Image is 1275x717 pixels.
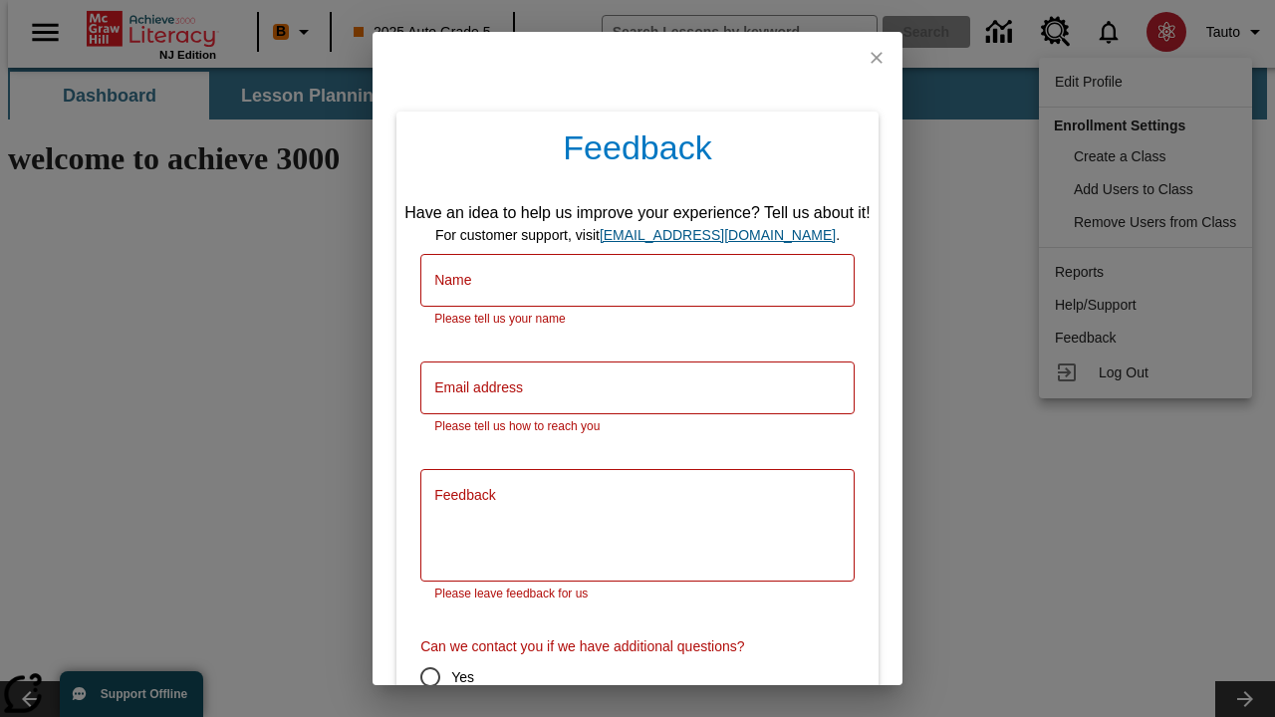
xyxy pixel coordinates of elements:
[396,112,879,193] h4: Feedback
[851,32,902,84] button: close
[404,201,871,225] div: Have an idea to help us improve your experience? Tell us about it!
[434,417,841,437] p: Please tell us how to reach you
[434,585,841,604] p: Please leave feedback for us
[434,310,841,330] p: Please tell us your name
[404,225,871,246] div: For customer support, visit .
[600,227,836,243] a: support, will open in new browser tab
[451,667,474,688] span: Yes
